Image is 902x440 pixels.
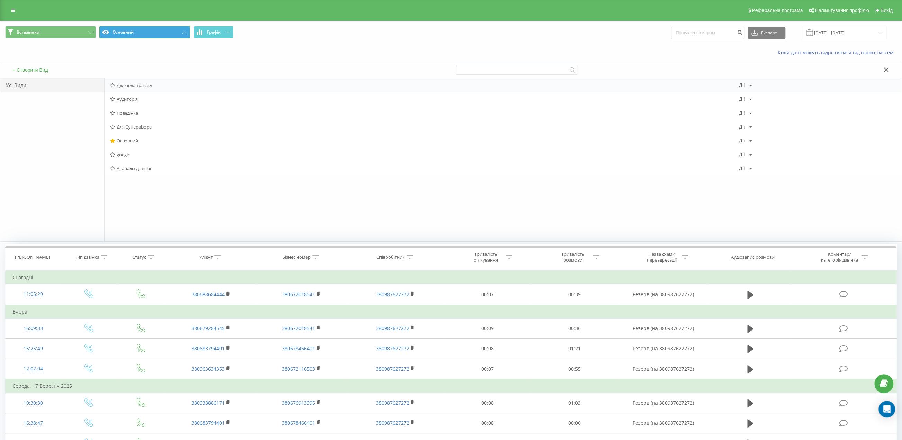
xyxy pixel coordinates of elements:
span: AI-аналіз дзвінків [110,166,739,171]
span: Поведінка [110,111,739,115]
div: Дії [739,124,745,129]
button: + Створити Вид [10,67,50,73]
button: Всі дзвінки [5,26,96,38]
td: 00:08 [444,338,531,359]
td: 01:03 [531,393,618,413]
td: Резерв (на 380987627272) [618,393,708,413]
a: 380987627272 [376,399,409,406]
a: 380678466401 [282,420,315,426]
a: 380683794401 [191,345,225,352]
td: Резерв (на 380987627272) [618,359,708,379]
span: Джерела трафіку [110,83,739,88]
span: Всі дзвінки [17,29,39,35]
a: 380938886171 [191,399,225,406]
a: 380987627272 [376,366,409,372]
td: 00:09 [444,318,531,338]
div: Назва схеми переадресації [643,251,680,263]
div: 15:25:49 [12,342,54,355]
input: Пошук за номером [671,27,744,39]
td: 01:21 [531,338,618,359]
a: 380672116503 [282,366,315,372]
span: Для Супервізора [110,124,739,129]
a: Коли дані можуть відрізнятися вiд інших систем [778,49,897,56]
div: 12:02:04 [12,362,54,376]
div: Статус [132,254,146,260]
a: 380672018541 [282,325,315,332]
span: Графік [207,30,221,35]
button: Основний [99,26,190,38]
div: Open Intercom Messenger [878,401,895,417]
td: 00:36 [531,318,618,338]
div: 11:05:29 [12,288,54,301]
td: Середа, 17 Вересня 2025 [6,379,897,393]
span: Вихід [881,8,893,13]
div: Тривалість очікування [467,251,504,263]
div: Дії [739,83,745,88]
div: [PERSON_NAME] [15,254,50,260]
td: Сьогодні [6,271,897,284]
button: Закрити [881,67,891,74]
td: 00:00 [531,413,618,433]
a: 380683794401 [191,420,225,426]
td: 00:39 [531,284,618,305]
td: 00:08 [444,413,531,433]
div: Коментар/категорія дзвінка [819,251,860,263]
div: Дії [739,152,745,157]
span: Налаштування профілю [815,8,869,13]
div: Тип дзвінка [75,254,99,260]
a: 380963634353 [191,366,225,372]
a: 380679284545 [191,325,225,332]
div: Бізнес номер [282,254,311,260]
a: 380676913995 [282,399,315,406]
div: 16:38:47 [12,416,54,430]
a: 380678466401 [282,345,315,352]
div: 16:09:33 [12,322,54,335]
a: 380672018541 [282,291,315,298]
td: Резерв (на 380987627272) [618,318,708,338]
span: google [110,152,739,157]
div: Клієнт [199,254,213,260]
span: Реферальна програма [752,8,803,13]
div: Дії [739,138,745,143]
a: 380987627272 [376,420,409,426]
div: Аудіозапис розмови [731,254,774,260]
button: Графік [194,26,233,38]
td: 00:08 [444,393,531,413]
td: Резерв (на 380987627272) [618,284,708,305]
div: Усі Види [0,78,104,92]
div: Дії [739,166,745,171]
div: Дії [739,97,745,102]
td: Резерв (на 380987627272) [618,413,708,433]
div: Дії [739,111,745,115]
td: Резерв (на 380987627272) [618,338,708,359]
td: 00:55 [531,359,618,379]
td: 00:07 [444,359,531,379]
td: Вчора [6,305,897,319]
div: 19:30:30 [12,396,54,410]
a: 380987627272 [376,291,409,298]
button: Експорт [748,27,785,39]
div: Тривалість розмови [554,251,591,263]
a: 380987627272 [376,345,409,352]
span: Основний [110,138,739,143]
a: 380987627272 [376,325,409,332]
div: Співробітник [376,254,405,260]
a: 380688684444 [191,291,225,298]
td: 00:07 [444,284,531,305]
span: Аудиторія [110,97,739,102]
